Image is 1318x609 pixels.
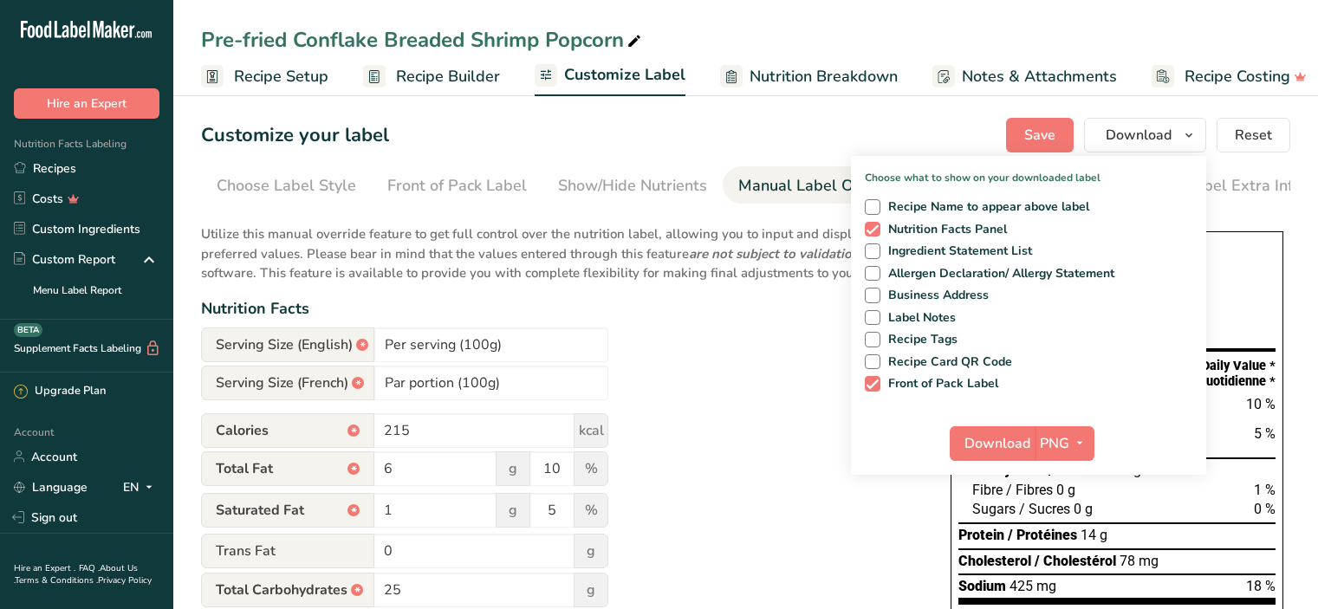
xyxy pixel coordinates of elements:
[14,472,88,502] a: Language
[201,327,374,362] span: Serving Size (English)
[1035,553,1116,569] span: / Cholestérol
[201,451,374,486] span: Total Fat
[880,354,1013,370] span: Recipe Card QR Code
[972,482,1003,498] span: Fibre
[880,332,958,347] span: Recipe Tags
[1056,482,1075,498] span: 0 g
[15,574,98,586] a: Terms & Conditions .
[14,250,115,269] div: Custom Report
[1081,527,1107,543] span: 14 g
[851,156,1206,185] p: Choose what to show on your downloaded label
[1152,57,1307,96] a: Recipe Costing
[1019,501,1070,517] span: / Sucres
[217,174,356,198] div: Choose Label Style
[1148,359,1276,389] div: % Daily Value * % valeur quotidienne *
[14,88,159,119] button: Hire an Expert
[964,433,1030,454] span: Download
[1254,482,1276,498] span: 1 %
[535,55,685,97] a: Customize Label
[14,562,138,586] a: About Us .
[1235,125,1272,146] span: Reset
[958,553,1031,569] span: Cholesterol
[1246,578,1276,594] span: 18 %
[1259,550,1301,592] iframe: Intercom live chat
[564,63,685,87] span: Customize Label
[363,57,500,96] a: Recipe Builder
[396,65,500,88] span: Recipe Builder
[958,578,1006,594] span: Sodium
[1185,65,1290,88] span: Recipe Costing
[1049,462,1111,478] span: / Glucides
[689,245,860,262] b: are not subject to validation
[1084,118,1206,152] button: Download
[201,297,916,321] div: Nutrition Facts
[880,376,999,392] span: Front of Pack Label
[201,121,389,150] h1: Customize your label
[880,222,1008,237] span: Nutrition Facts Panel
[201,57,328,96] a: Recipe Setup
[1254,501,1276,517] span: 0 %
[201,214,916,283] p: Utilize this manual override feature to get full control over the nutrition label, allowing you t...
[98,574,152,586] a: Privacy Policy
[496,451,530,486] span: g
[14,562,75,574] a: Hire an Expert .
[1186,174,1302,198] div: Label Extra Info
[950,426,1035,461] button: Download
[558,174,707,198] div: Show/Hide Nutrients
[1035,426,1094,461] button: PNG
[1040,433,1069,454] span: PNG
[1254,425,1276,442] span: 5 %
[880,266,1115,282] span: Allergen Declaration/ Allergy Statement
[574,413,608,448] span: kcal
[880,310,957,326] span: Label Notes
[738,174,904,198] div: Manual Label Override
[574,493,608,528] span: %
[1217,118,1290,152] button: Reset
[1008,527,1077,543] span: / Protéines
[234,65,328,88] span: Recipe Setup
[1006,118,1074,152] button: Save
[387,174,527,198] div: Front of Pack Label
[574,451,608,486] span: %
[720,57,898,96] a: Nutrition Breakdown
[880,199,1090,215] span: Recipe Name to appear above label
[1114,462,1141,478] span: 25 g
[932,57,1117,96] a: Notes & Attachments
[1120,553,1159,569] span: 78 mg
[1074,501,1093,517] span: 0 g
[1106,125,1172,146] span: Download
[880,243,1033,259] span: Ingredient Statement List
[201,413,374,448] span: Calories
[1246,396,1276,412] span: 10 %
[79,562,100,574] a: FAQ .
[958,462,1045,478] span: Carbohydrate
[880,288,990,303] span: Business Address
[1006,482,1053,498] span: / Fibres
[1024,125,1055,146] span: Save
[574,573,608,607] span: g
[574,534,608,568] span: g
[496,493,530,528] span: g
[201,366,374,400] span: Serving Size (French)
[201,534,374,568] span: Trans Fat
[1010,578,1056,594] span: 425 mg
[14,383,106,400] div: Upgrade Plan
[962,65,1117,88] span: Notes & Attachments
[201,573,374,607] span: Total Carbohydrates
[201,493,374,528] span: Saturated Fat
[14,323,42,337] div: BETA
[972,501,1016,517] span: Sugars
[750,65,898,88] span: Nutrition Breakdown
[123,476,159,497] div: EN
[201,24,645,55] div: Pre-fried Conflake Breaded Shrimp Popcorn
[958,527,1004,543] span: Protein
